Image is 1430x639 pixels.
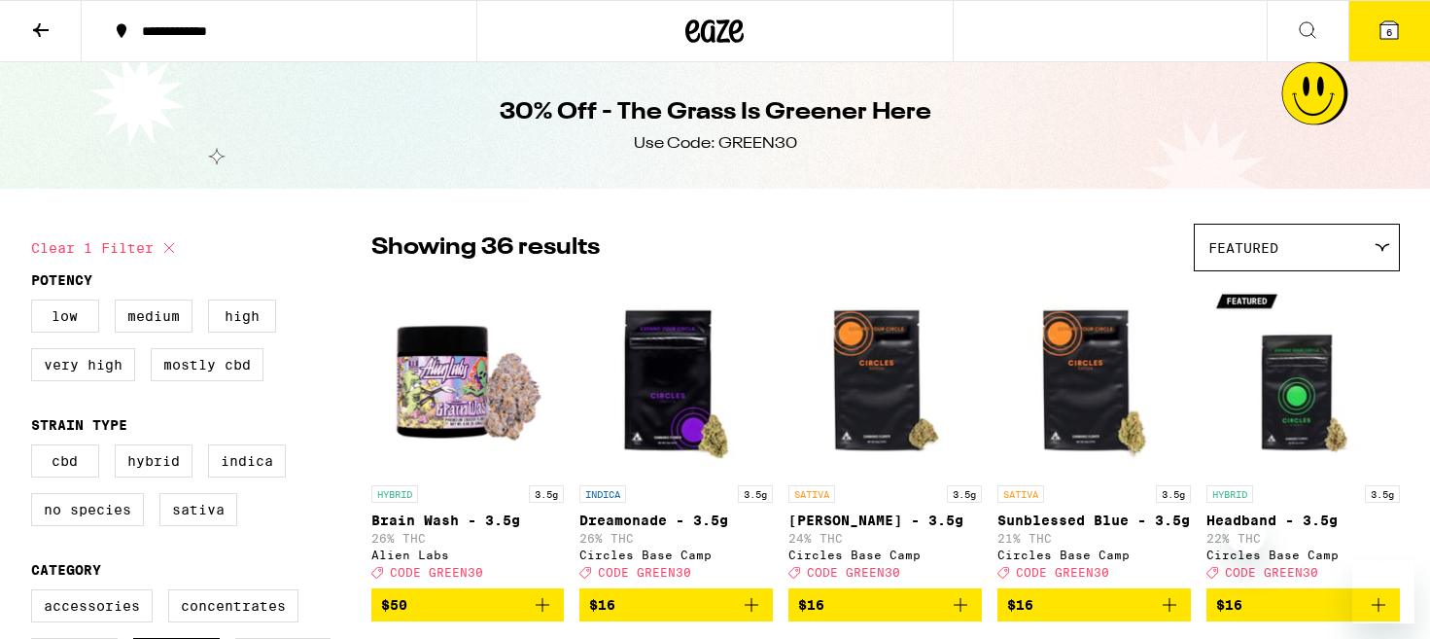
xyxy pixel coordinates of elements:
[579,281,773,476] img: Circles Base Camp - Dreamonade - 3.5g
[208,300,276,333] label: High
[1216,597,1242,613] span: $16
[997,485,1044,503] p: SATIVA
[371,532,565,545] p: 26% THC
[947,485,982,503] p: 3.5g
[1208,240,1278,256] span: Featured
[1206,532,1400,545] p: 22% THC
[634,133,797,155] div: Use Code: GREEN30
[788,549,982,561] div: Circles Base Camp
[390,566,483,579] span: CODE GREEN30
[151,348,263,381] label: Mostly CBD
[31,300,99,333] label: Low
[371,588,565,621] button: Add to bag
[371,281,565,476] img: Alien Labs - Brain Wash - 3.5g
[31,589,153,622] label: Accessories
[1206,513,1400,528] p: Headband - 3.5g
[31,272,92,288] legend: Potency
[1016,566,1109,579] span: CODE GREEN30
[115,300,192,333] label: Medium
[371,513,565,528] p: Brain Wash - 3.5g
[31,562,101,578] legend: Category
[579,549,773,561] div: Circles Base Camp
[997,513,1191,528] p: Sunblessed Blue - 3.5g
[1348,1,1430,61] button: 6
[31,493,144,526] label: No Species
[788,513,982,528] p: [PERSON_NAME] - 3.5g
[31,417,127,433] legend: Strain Type
[159,493,237,526] label: Sativa
[807,566,900,579] span: CODE GREEN30
[1386,26,1392,38] span: 6
[579,513,773,528] p: Dreamonade - 3.5g
[788,281,982,588] a: Open page for Gush Rush - 3.5g from Circles Base Camp
[1007,597,1033,613] span: $16
[371,231,600,265] p: Showing 36 results
[371,281,565,588] a: Open page for Brain Wash - 3.5g from Alien Labs
[500,96,931,129] h1: 30% Off - The Grass Is Greener Here
[997,281,1191,588] a: Open page for Sunblessed Blue - 3.5g from Circles Base Camp
[31,444,99,478] label: CBD
[579,588,773,621] button: Add to bag
[1365,485,1400,503] p: 3.5g
[579,485,626,503] p: INDICA
[115,444,192,478] label: Hybrid
[1206,485,1253,503] p: HYBRID
[381,597,407,613] span: $50
[371,549,565,561] div: Alien Labs
[997,281,1191,476] img: Circles Base Camp - Sunblessed Blue - 3.5g
[738,485,773,503] p: 3.5g
[798,597,824,613] span: $16
[31,224,181,272] button: Clear 1 filter
[168,589,298,622] label: Concentrates
[788,485,835,503] p: SATIVA
[1225,566,1318,579] span: CODE GREEN30
[589,597,615,613] span: $16
[31,348,135,381] label: Very High
[1206,281,1400,476] img: Circles Base Camp - Headband - 3.5g
[1156,485,1191,503] p: 3.5g
[579,281,773,588] a: Open page for Dreamonade - 3.5g from Circles Base Camp
[997,549,1191,561] div: Circles Base Camp
[598,566,691,579] span: CODE GREEN30
[529,485,564,503] p: 3.5g
[371,485,418,503] p: HYBRID
[997,532,1191,545] p: 21% THC
[788,532,982,545] p: 24% THC
[208,444,286,478] label: Indica
[579,532,773,545] p: 26% THC
[997,588,1191,621] button: Add to bag
[1352,561,1414,623] iframe: Button to launch messaging window
[1206,549,1400,561] div: Circles Base Camp
[788,588,982,621] button: Add to bag
[1206,588,1400,621] button: Add to bag
[1227,515,1266,553] iframe: Close message
[788,281,982,476] img: Circles Base Camp - Gush Rush - 3.5g
[1206,281,1400,588] a: Open page for Headband - 3.5g from Circles Base Camp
